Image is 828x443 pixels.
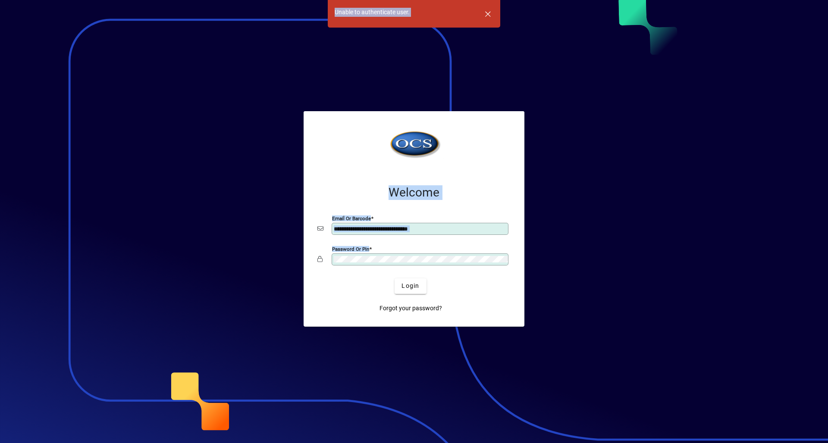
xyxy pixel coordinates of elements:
[317,185,511,200] h2: Welcome
[376,301,445,316] a: Forgot your password?
[332,246,369,252] mat-label: Password or Pin
[335,8,410,17] div: Unable to authenticate user.
[395,278,426,294] button: Login
[477,3,498,24] button: Dismiss
[379,304,442,313] span: Forgot your password?
[332,215,371,221] mat-label: Email or Barcode
[401,281,419,290] span: Login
